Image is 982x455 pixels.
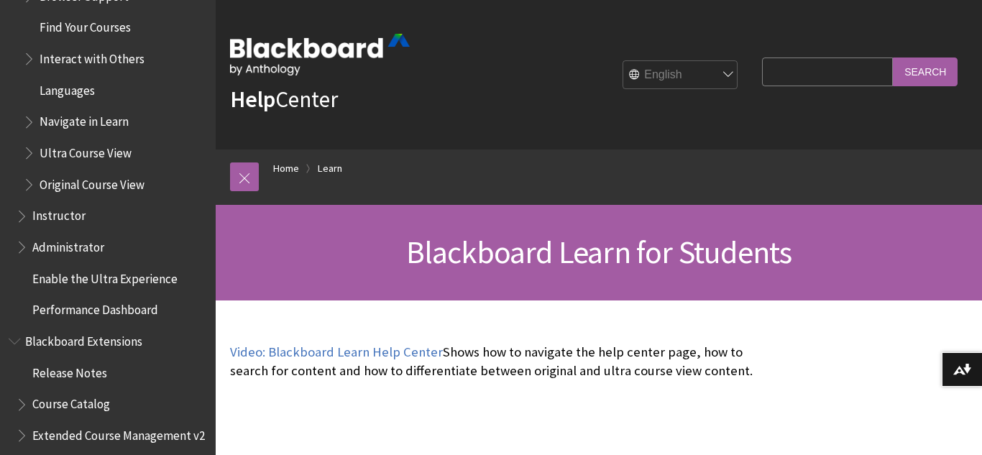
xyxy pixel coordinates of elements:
[230,34,410,75] img: Blackboard by Anthology
[32,267,178,286] span: Enable the Ultra Experience
[32,235,104,254] span: Administrator
[32,204,86,224] span: Instructor
[230,344,443,361] a: Video: Blackboard Learn Help Center
[40,16,131,35] span: Find Your Courses
[893,58,958,86] input: Search
[40,141,132,160] span: Ultra Course View
[40,47,144,66] span: Interact with Others
[623,61,738,90] select: Site Language Selector
[406,232,792,272] span: Blackboard Learn for Students
[40,110,129,129] span: Navigate in Learn
[32,361,107,380] span: Release Notes
[40,78,95,98] span: Languages
[230,85,275,114] strong: Help
[318,160,342,178] a: Learn
[32,298,158,318] span: Performance Dashboard
[40,173,144,192] span: Original Course View
[273,160,299,178] a: Home
[25,329,142,349] span: Blackboard Extensions
[230,85,338,114] a: HelpCenter
[32,392,110,412] span: Course Catalog
[230,343,755,380] p: Shows how to navigate the help center page, how to search for content and how to differentiate be...
[32,423,205,443] span: Extended Course Management v2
